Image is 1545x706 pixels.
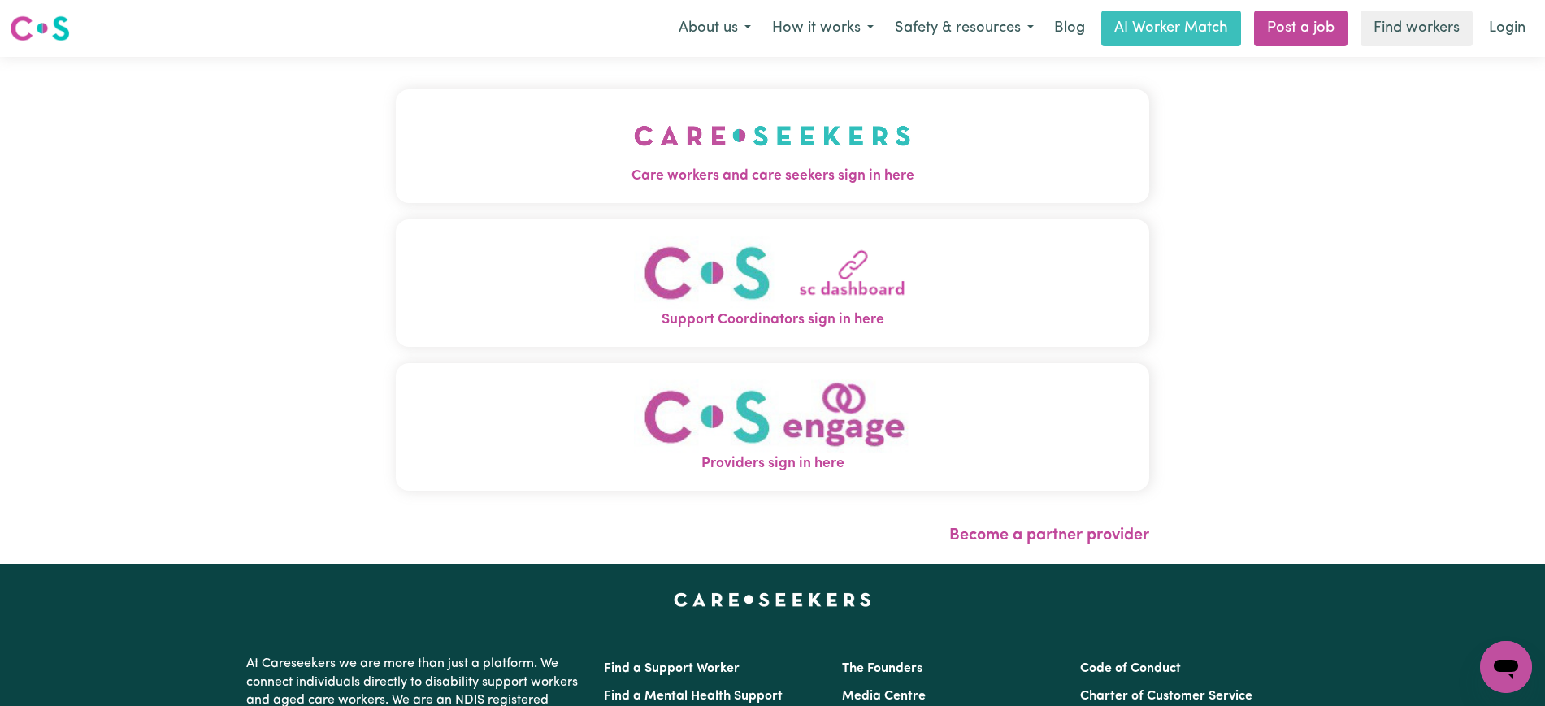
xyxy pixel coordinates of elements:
button: How it works [762,11,884,45]
iframe: Button to launch messaging window [1480,641,1532,693]
a: Find workers [1361,11,1473,46]
a: Blog [1044,11,1095,46]
button: Care workers and care seekers sign in here [396,89,1149,203]
a: AI Worker Match [1101,11,1241,46]
a: Charter of Customer Service [1080,690,1252,703]
a: The Founders [842,662,922,675]
a: Login [1479,11,1535,46]
button: Support Coordinators sign in here [396,219,1149,347]
a: Code of Conduct [1080,662,1181,675]
span: Care workers and care seekers sign in here [396,166,1149,187]
a: Become a partner provider [949,527,1149,544]
a: Careseekers home page [674,593,871,606]
a: Media Centre [842,690,926,703]
img: Careseekers logo [10,14,70,43]
button: Providers sign in here [396,363,1149,491]
span: Providers sign in here [396,453,1149,474]
a: Find a Support Worker [604,662,740,675]
button: Safety & resources [884,11,1044,45]
span: Support Coordinators sign in here [396,310,1149,331]
a: Post a job [1254,11,1348,46]
a: Careseekers logo [10,10,70,47]
button: About us [668,11,762,45]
